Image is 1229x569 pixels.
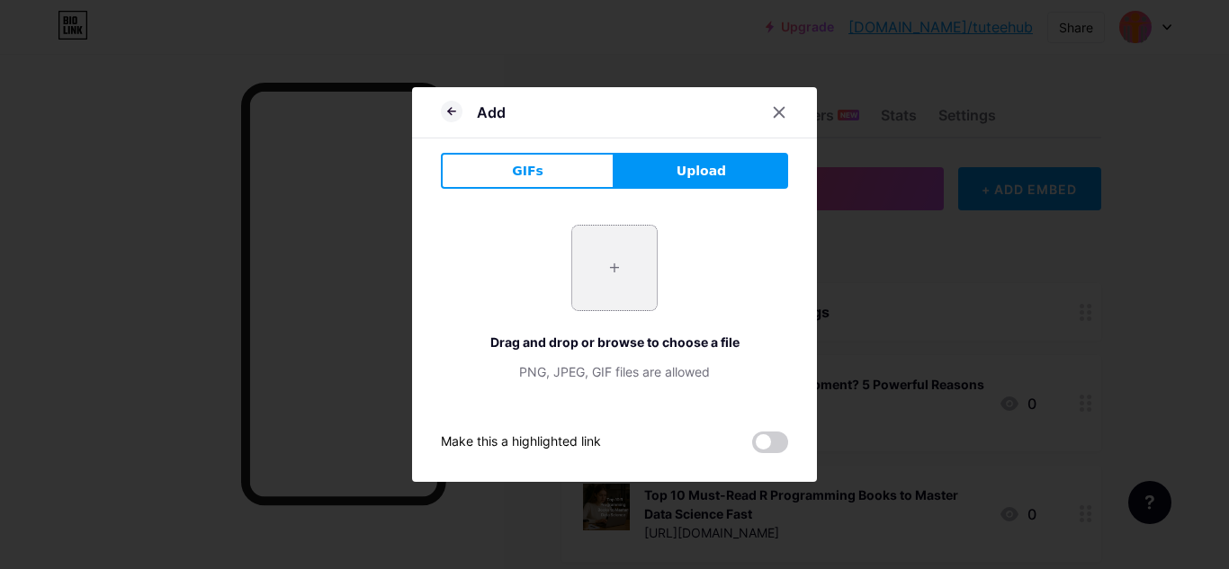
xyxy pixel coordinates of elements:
span: Upload [677,162,726,181]
div: Make this a highlighted link [441,431,601,453]
button: GIFs [441,153,614,189]
div: Add [477,102,506,123]
div: Drag and drop or browse to choose a file [441,333,788,351]
button: Upload [614,153,788,189]
span: GIFs [512,162,543,181]
div: PNG, JPEG, GIF files are allowed [441,362,788,381]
